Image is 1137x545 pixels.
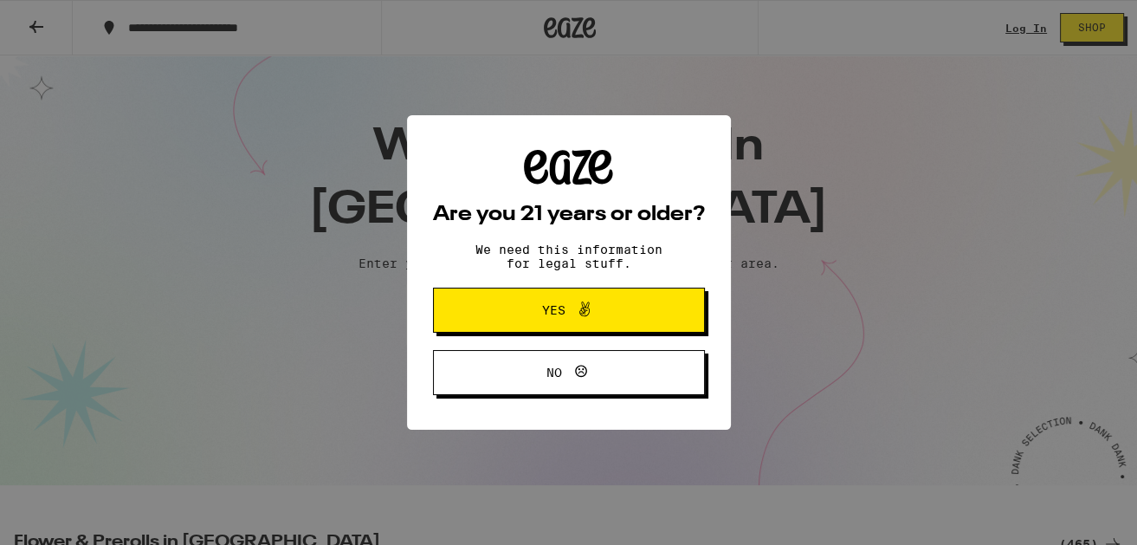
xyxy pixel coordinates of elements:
span: No [546,367,562,379]
span: Yes [542,304,565,316]
button: No [433,350,705,395]
button: Yes [433,288,705,333]
p: We need this information for legal stuff. [461,243,677,270]
span: Hi. Need any help? [10,12,125,26]
h2: Are you 21 years or older? [433,204,705,225]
